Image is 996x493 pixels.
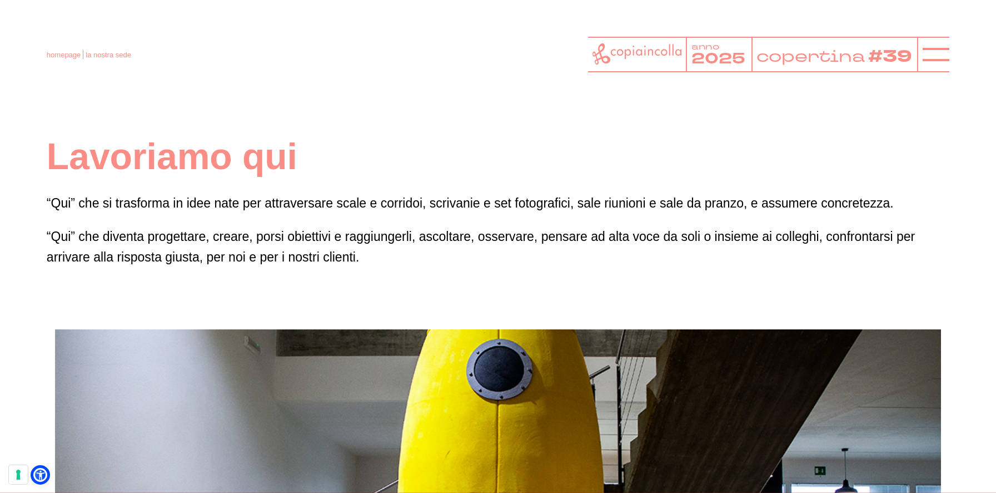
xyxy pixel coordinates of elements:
[9,465,28,484] button: Le tue preferenze relative al consenso per le tecnologie di tracciamento
[47,193,949,214] p: “Qui” che si trasforma in idee nate per attraversare scale e corridoi, scrivanie e set fotografic...
[691,48,746,70] tspan: 2025
[47,51,81,59] a: homepage
[691,41,720,52] tspan: anno
[47,134,949,180] h1: Lavoriamo qui
[47,226,949,268] p: “Qui” che diventa progettare, creare, porsi obiettivi e raggiungerli, ascoltare, osservare, pensa...
[86,51,131,59] span: la nostra sede
[756,45,865,67] tspan: copertina
[868,45,912,68] tspan: #39
[33,468,47,482] a: Open Accessibility Menu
